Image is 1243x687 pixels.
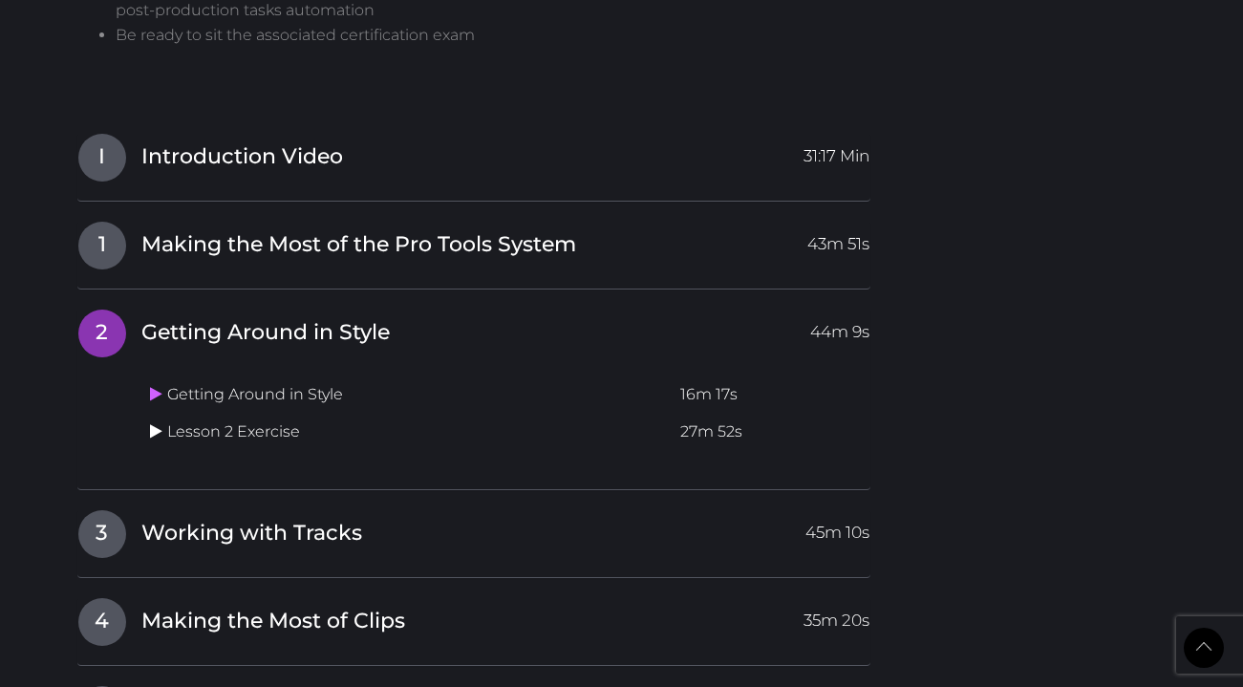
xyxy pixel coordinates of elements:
span: Introduction Video [141,142,343,172]
a: Back to Top [1184,628,1224,668]
span: 45m 10s [805,510,869,545]
span: I [78,134,126,182]
a: IIntroduction Video31:17 Min [77,133,871,173]
span: 44m 9s [810,310,869,344]
span: 3 [78,510,126,558]
a: 3Working with Tracks45m 10s [77,509,871,549]
span: Making the Most of Clips [141,607,405,636]
span: 1 [78,222,126,269]
span: 43m 51s [807,222,869,256]
td: Getting Around in Style [142,376,674,414]
span: 31:17 Min [804,134,869,168]
span: 35m 20s [804,598,869,633]
li: Be ready to sit the associated certification exam [116,23,888,48]
td: 27m 52s [673,414,870,451]
span: Making the Most of the Pro Tools System [141,230,576,260]
span: 4 [78,598,126,646]
a: 4Making the Most of Clips35m 20s [77,597,871,637]
span: Getting Around in Style [141,318,390,348]
a: 2Getting Around in Style44m 9s [77,309,871,349]
span: Working with Tracks [141,519,362,548]
span: 2 [78,310,126,357]
td: 16m 17s [673,376,870,414]
td: Lesson 2 Exercise [142,414,674,451]
a: 1Making the Most of the Pro Tools System43m 51s [77,221,871,261]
